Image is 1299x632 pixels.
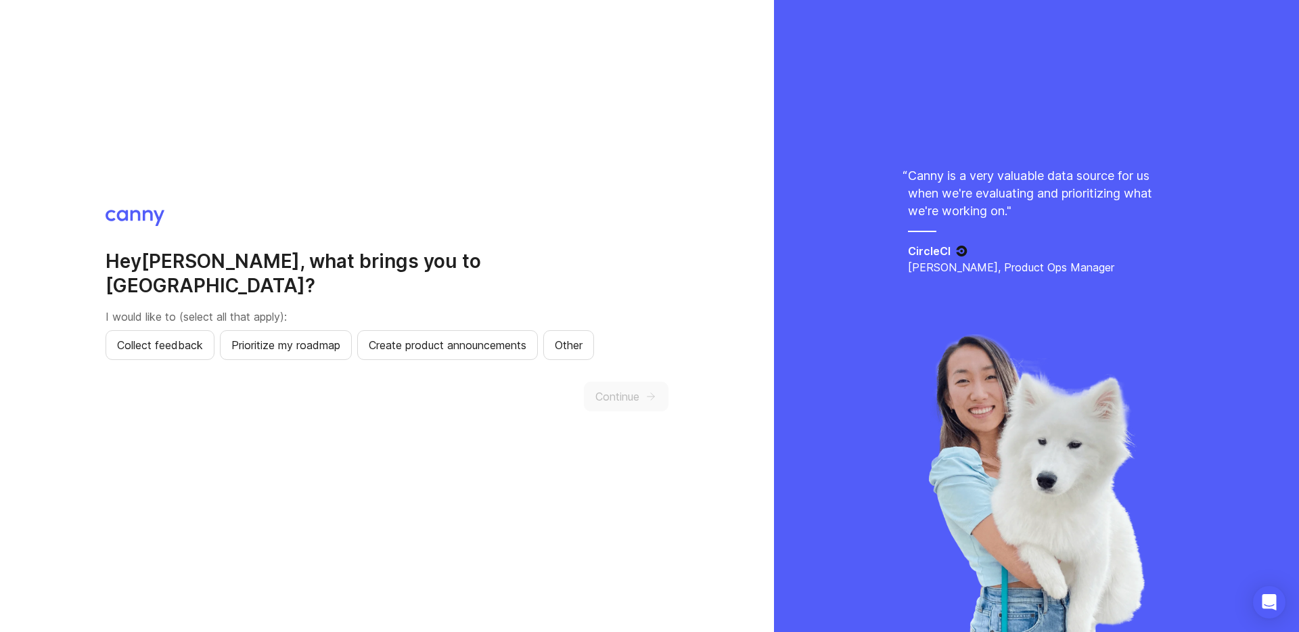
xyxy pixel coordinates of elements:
[106,249,668,298] h2: Hey [PERSON_NAME] , what brings you to [GEOGRAPHIC_DATA]?
[956,246,967,256] img: CircleCI logo
[926,334,1147,632] img: liya-429d2be8cea6414bfc71c507a98abbfa.webp
[106,330,214,360] button: Collect feedback
[357,330,538,360] button: Create product announcements
[908,259,1165,275] p: [PERSON_NAME], Product Ops Manager
[595,388,639,405] span: Continue
[220,330,352,360] button: Prioritize my roadmap
[584,382,668,411] button: Continue
[908,243,951,259] h5: CircleCI
[908,167,1165,220] p: Canny is a very valuable data source for us when we're evaluating and prioritizing what we're wor...
[555,337,583,353] span: Other
[106,210,164,226] img: Canny logo
[543,330,594,360] button: Other
[369,337,526,353] span: Create product announcements
[117,337,203,353] span: Collect feedback
[106,309,668,325] p: I would like to (select all that apply):
[1253,586,1285,618] div: Open Intercom Messenger
[231,337,340,353] span: Prioritize my roadmap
